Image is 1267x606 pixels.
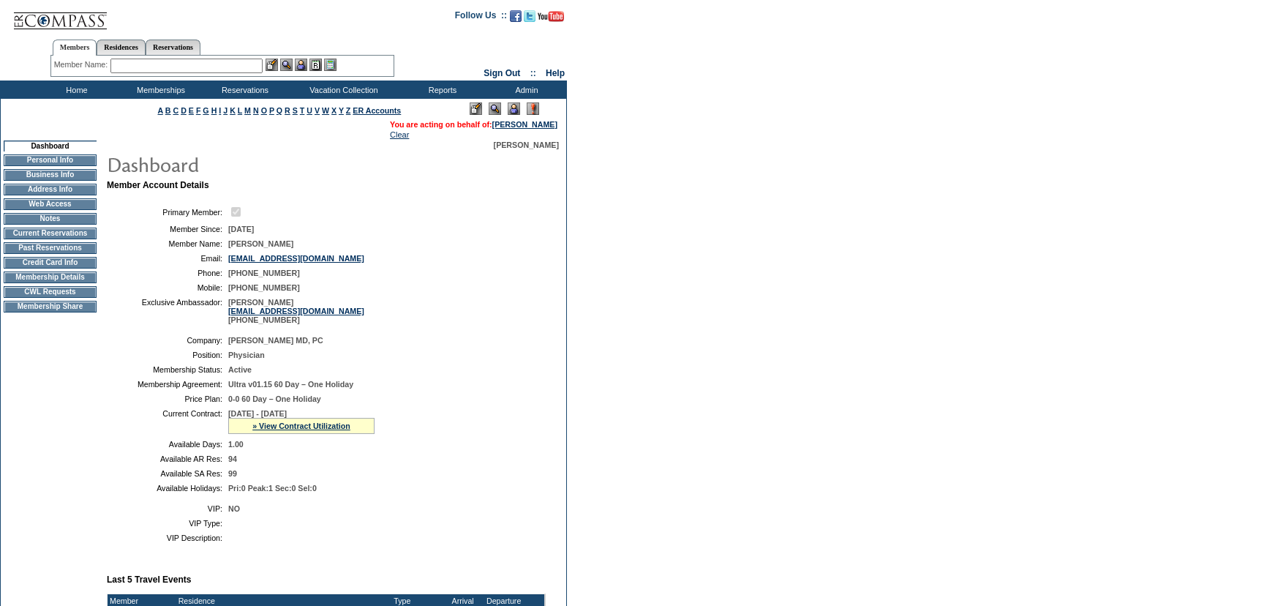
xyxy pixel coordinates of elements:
[228,225,254,233] span: [DATE]
[285,81,399,99] td: Vacation Collection
[315,106,320,115] a: V
[324,59,337,71] img: b_calculator.gif
[228,365,252,374] span: Active
[113,269,222,277] td: Phone:
[489,102,501,115] img: View Mode
[300,106,305,115] a: T
[230,106,236,115] a: K
[295,59,307,71] img: Impersonate
[530,68,536,78] span: ::
[4,242,97,254] td: Past Reservations
[238,106,242,115] a: L
[322,106,329,115] a: W
[228,440,244,449] span: 1.00
[228,283,300,292] span: [PHONE_NUMBER]
[252,422,350,430] a: » View Contract Utilization
[4,184,97,195] td: Address Info
[494,141,559,149] span: [PERSON_NAME]
[196,106,201,115] a: F
[510,10,522,22] img: Become our fan on Facebook
[219,106,221,115] a: I
[390,130,409,139] a: Clear
[228,254,364,263] a: [EMAIL_ADDRESS][DOMAIN_NAME]
[113,394,222,403] td: Price Plan:
[4,228,97,239] td: Current Reservations
[228,298,364,324] span: [PERSON_NAME] [PHONE_NUMBER]
[4,213,97,225] td: Notes
[399,81,483,99] td: Reports
[228,469,237,478] span: 99
[117,81,201,99] td: Memberships
[228,380,353,389] span: Ultra v01.15 60 Day – One Holiday
[113,380,222,389] td: Membership Agreement:
[113,519,222,528] td: VIP Type:
[269,106,274,115] a: P
[53,40,97,56] a: Members
[4,169,97,181] td: Business Info
[189,106,194,115] a: E
[527,102,539,115] img: Log Concern/Member Elevation
[538,15,564,23] a: Subscribe to our YouTube Channel
[228,239,293,248] span: [PERSON_NAME]
[346,106,351,115] a: Z
[4,301,97,313] td: Membership Share
[223,106,228,115] a: J
[492,120,557,129] a: [PERSON_NAME]
[228,409,287,418] span: [DATE] - [DATE]
[524,10,535,22] img: Follow us on Twitter
[113,365,222,374] td: Membership Status:
[113,225,222,233] td: Member Since:
[113,484,222,493] td: Available Holidays:
[470,102,482,115] img: Edit Mode
[201,81,285,99] td: Reservations
[285,106,290,115] a: R
[113,336,222,345] td: Company:
[106,149,399,179] img: pgTtlDashboard.gif
[228,394,321,403] span: 0-0 60 Day – One Holiday
[390,120,557,129] span: You are acting on behalf of:
[113,504,222,513] td: VIP:
[483,81,567,99] td: Admin
[510,15,522,23] a: Become our fan on Facebook
[113,351,222,359] td: Position:
[228,351,265,359] span: Physician
[113,254,222,263] td: Email:
[266,59,278,71] img: b_edit.gif
[484,68,520,78] a: Sign Out
[228,484,317,493] span: Pri:0 Peak:1 Sec:0 Sel:0
[228,269,300,277] span: [PHONE_NUMBER]
[309,59,322,71] img: Reservations
[524,15,535,23] a: Follow us on Twitter
[293,106,298,115] a: S
[158,106,163,115] a: A
[97,40,146,55] a: Residences
[261,106,267,115] a: O
[277,106,282,115] a: Q
[4,141,97,151] td: Dashboard
[113,534,222,542] td: VIP Description:
[228,336,323,345] span: [PERSON_NAME] MD, PC
[113,205,222,219] td: Primary Member:
[4,198,97,210] td: Web Access
[228,454,237,463] span: 94
[508,102,520,115] img: Impersonate
[181,106,187,115] a: D
[244,106,251,115] a: M
[353,106,401,115] a: ER Accounts
[33,81,117,99] td: Home
[331,106,337,115] a: X
[228,307,364,315] a: [EMAIL_ADDRESS][DOMAIN_NAME]
[538,11,564,22] img: Subscribe to our YouTube Channel
[455,9,507,26] td: Follow Us ::
[107,575,191,585] b: Last 5 Travel Events
[4,257,97,269] td: Credit Card Info
[113,283,222,292] td: Mobile:
[113,409,222,434] td: Current Contract:
[546,68,565,78] a: Help
[113,454,222,463] td: Available AR Res:
[253,106,259,115] a: N
[165,106,171,115] a: B
[113,239,222,248] td: Member Name:
[113,298,222,324] td: Exclusive Ambassador:
[228,504,240,513] span: NO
